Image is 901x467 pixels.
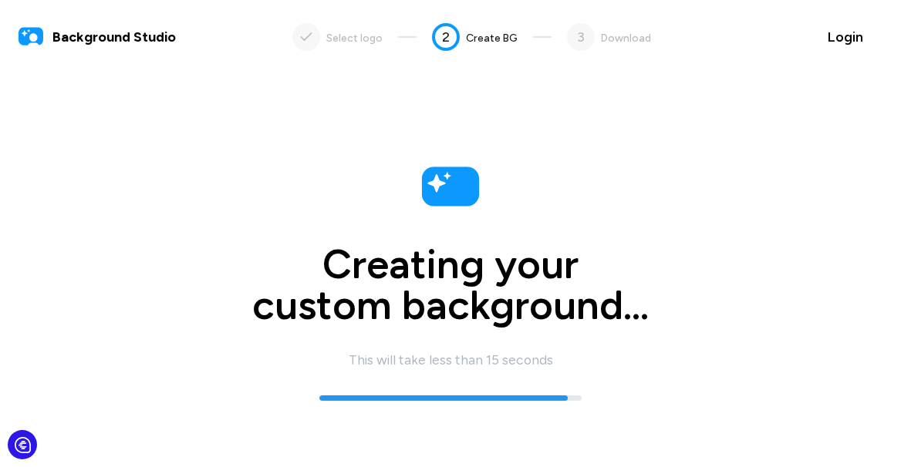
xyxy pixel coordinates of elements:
[19,25,43,49] img: logo
[19,25,176,49] a: Background Studio
[418,154,483,219] img: logo
[52,27,176,48] span: Background Studio
[828,27,863,48] span: Login
[349,350,553,370] div: This will take less than 15 seconds
[326,32,383,44] span: Select logo
[577,27,585,48] span: 3
[442,27,450,48] span: 2
[601,32,651,44] span: Download
[466,32,518,44] span: Create BG
[808,18,882,55] button: Login
[173,244,728,325] h1: Creating your custom background...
